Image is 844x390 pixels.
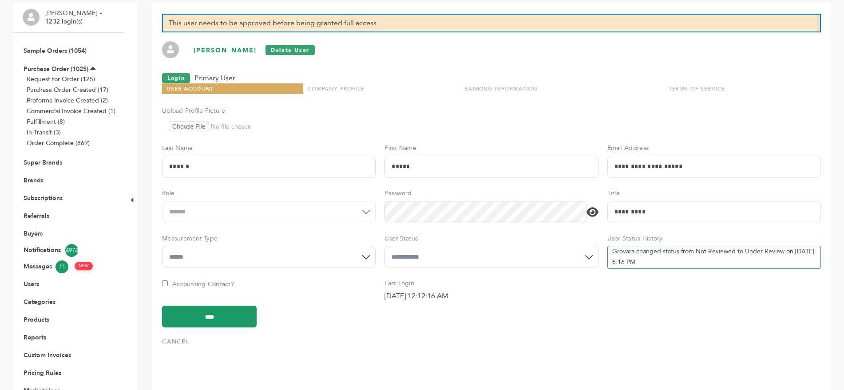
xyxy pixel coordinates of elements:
a: Request for Order (125) [27,75,95,83]
a: USER ACCOUNT [166,85,214,92]
label: Last Login [384,279,598,288]
a: Reports [24,333,46,342]
a: Fulfillment (8) [27,118,65,126]
span: 11 [55,260,68,273]
li: [PERSON_NAME] - 1232 login(s) [45,9,104,26]
label: User Status [384,234,598,243]
a: Commercial Invoice Created (1) [27,107,115,115]
a: Pricing Rules [24,369,61,377]
a: Subscriptions [24,194,63,202]
label: Email Address [607,144,821,153]
a: Categories [24,298,55,306]
img: profile.png [23,9,40,26]
a: Messages11 NEW [24,260,114,273]
img: profile.png [162,41,179,58]
label: User Status History [607,234,821,243]
span: NEW [75,262,93,270]
a: In-Transit (3) [27,128,61,137]
a: Sample Orders (1054) [24,47,87,55]
label: Last Name [162,144,376,153]
a: Purchase Order Created (17) [27,86,108,94]
a: Delete User [265,45,315,55]
a: Cancel [162,338,190,346]
span: 4974 [65,244,78,257]
label: Measurement Type [162,234,376,243]
a: Login [162,73,190,83]
label: Upload Profile Picture [162,106,376,115]
label: Password [384,189,598,198]
label: Accounting Contact? [162,280,234,288]
a: Custom Invoices [24,351,71,359]
input: Accounting Contact? [162,280,168,286]
a: Referrals [24,212,49,220]
a: Buyers [24,229,43,238]
a: Notifications4974 [24,244,114,257]
a: Purchase Order (1025) [24,65,88,73]
span: [DATE] 12:12:16 AM [384,291,448,301]
a: Order Complete (869) [27,139,90,147]
a: COMPANY PROFILE [308,85,364,92]
span: This user needs to be approved before being granted full access. [169,18,378,28]
p: Grovara changed status from Not Reviewed to Under Review on [DATE] 6:16 PM [612,246,820,268]
a: Products [24,315,49,324]
label: Title [607,189,821,198]
a: TERMS OF SERVICE [669,85,725,92]
label: First Name [384,144,598,153]
a: Super Brands [24,158,62,167]
a: Users [24,280,39,288]
a: Proforma Invoice Created (2) [27,96,108,105]
a: Brands [24,176,44,185]
a: BANKING INFORMATION [464,85,537,92]
label: Role [162,189,376,198]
